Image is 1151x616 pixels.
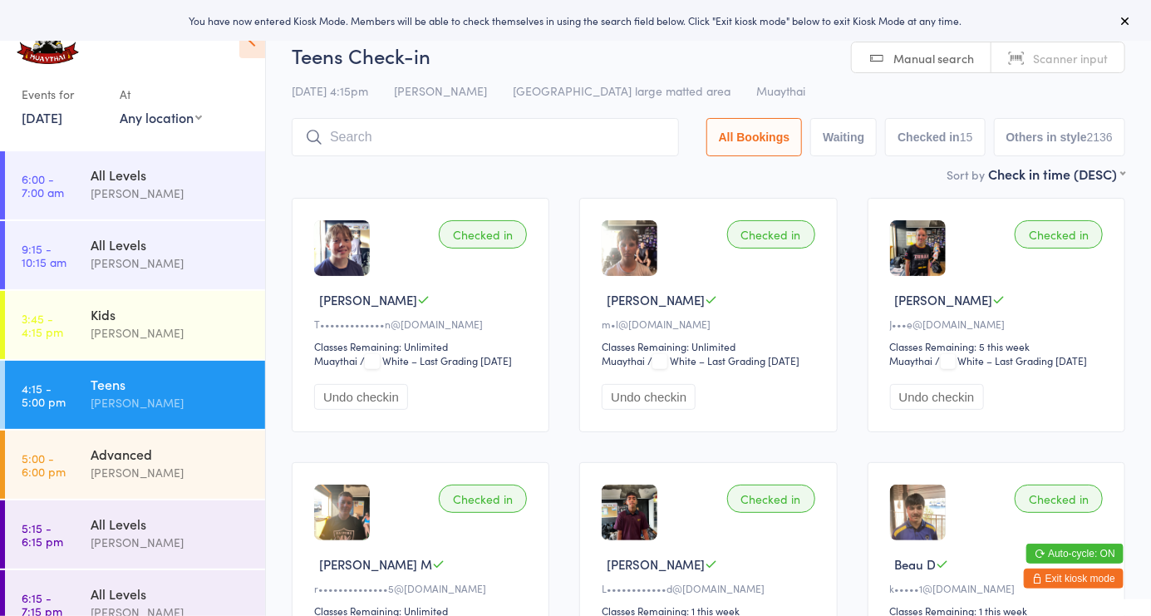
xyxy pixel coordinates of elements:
img: image1756102232.png [314,220,370,276]
button: Undo checkin [890,384,984,410]
div: At [120,81,202,108]
a: 4:15 -5:00 pmTeens[PERSON_NAME] [5,361,265,429]
div: Checked in [727,485,815,513]
span: Manual search [893,50,974,67]
button: Auto-cycle: ON [1026,544,1124,564]
div: Checked in [1015,485,1103,513]
div: J•••e@[DOMAIN_NAME] [890,317,1108,331]
img: image1760422547.png [602,220,657,276]
time: 3:45 - 4:15 pm [22,312,63,338]
span: Scanner input [1033,50,1108,67]
div: Classes Remaining: 5 this week [890,339,1108,353]
div: Muaythai [602,353,645,367]
time: 9:15 - 10:15 am [22,242,66,269]
button: Others in style2136 [994,118,1125,156]
span: [PERSON_NAME] [319,291,417,308]
a: 6:00 -7:00 amAll Levels[PERSON_NAME] [5,151,265,219]
img: image1756361866.png [890,485,946,540]
div: All Levels [91,165,251,184]
button: All Bookings [706,118,803,156]
div: You have now entered Kiosk Mode. Members will be able to check themselves in using the search fie... [27,13,1124,27]
div: m•l@[DOMAIN_NAME] [602,317,819,331]
span: [PERSON_NAME] [895,291,993,308]
img: image1697776884.png [314,485,370,540]
div: [PERSON_NAME] [91,254,251,273]
button: Checked in15 [885,118,985,156]
span: [PERSON_NAME] [607,555,705,573]
label: Sort by [947,166,985,183]
div: [PERSON_NAME] [91,184,251,203]
div: Checked in [439,485,527,513]
div: Muaythai [314,353,357,367]
a: 5:00 -6:00 pmAdvanced[PERSON_NAME] [5,431,265,499]
div: T•••••••••••••n@[DOMAIN_NAME] [314,317,532,331]
time: 6:00 - 7:00 am [22,172,64,199]
div: [PERSON_NAME] [91,393,251,412]
span: Beau D [895,555,937,573]
div: 2136 [1087,131,1113,144]
div: [PERSON_NAME] [91,533,251,552]
h2: Teens Check-in [292,42,1125,69]
div: Check in time (DESC) [988,165,1125,183]
div: 15 [960,131,973,144]
div: Classes Remaining: Unlimited [602,339,819,353]
button: Undo checkin [602,384,696,410]
div: L••••••••••••d@[DOMAIN_NAME] [602,581,819,595]
div: k•••••1@[DOMAIN_NAME] [890,581,1108,595]
div: Muaythai [890,353,933,367]
div: Checked in [1015,220,1103,249]
div: Checked in [439,220,527,249]
div: Events for [22,81,103,108]
time: 5:00 - 6:00 pm [22,451,66,478]
button: Exit kiosk mode [1024,569,1124,589]
span: [PERSON_NAME] [607,291,705,308]
a: 9:15 -10:15 amAll Levels[PERSON_NAME] [5,221,265,289]
div: Any location [120,108,202,126]
div: Advanced [91,445,251,463]
div: Classes Remaining: Unlimited [314,339,532,353]
div: [PERSON_NAME] [91,463,251,482]
time: 5:15 - 6:15 pm [22,521,63,548]
div: [PERSON_NAME] [91,323,251,342]
input: Search [292,118,679,156]
a: 5:15 -6:15 pmAll Levels[PERSON_NAME] [5,500,265,569]
img: image1739860999.png [602,485,657,540]
span: [PERSON_NAME] M [319,555,432,573]
span: Muaythai [756,82,805,99]
div: All Levels [91,235,251,254]
span: [PERSON_NAME] [394,82,487,99]
span: [GEOGRAPHIC_DATA] large matted area [513,82,730,99]
time: 4:15 - 5:00 pm [22,382,66,408]
div: r••••••••••••••5@[DOMAIN_NAME] [314,581,532,595]
button: Undo checkin [314,384,408,410]
div: Teens [91,375,251,393]
div: Kids [91,305,251,323]
button: Waiting [810,118,877,156]
div: Checked in [727,220,815,249]
span: / White – Last Grading [DATE] [360,353,512,367]
div: All Levels [91,515,251,533]
span: [DATE] 4:15pm [292,82,368,99]
span: / White – Last Grading [DATE] [647,353,799,367]
a: 3:45 -4:15 pmKids[PERSON_NAME] [5,291,265,359]
span: / White – Last Grading [DATE] [936,353,1088,367]
div: All Levels [91,584,251,603]
a: [DATE] [22,108,62,126]
img: image1745907610.png [890,220,946,276]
